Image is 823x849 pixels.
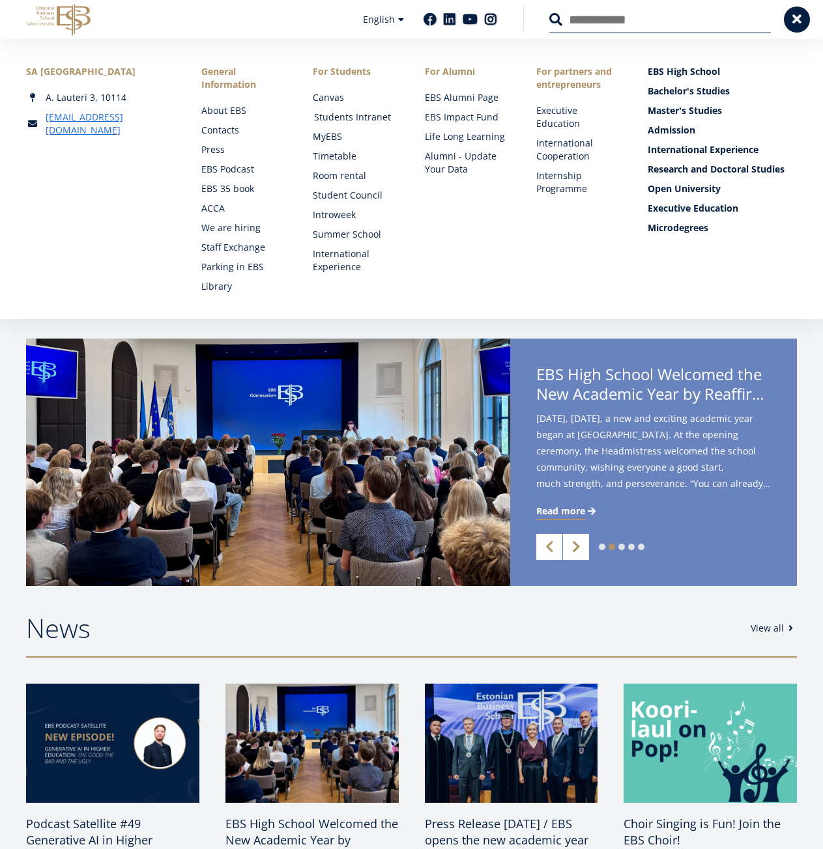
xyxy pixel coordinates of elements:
[609,544,615,550] a: 2
[628,544,635,550] a: 4
[313,189,398,202] a: Student Council
[46,111,175,137] a: [EMAIL_ADDRESS][DOMAIN_NAME]
[201,65,287,91] span: General Information
[484,13,497,26] a: Instagram
[536,505,598,518] a: Read more
[648,182,797,195] a: Open University
[201,221,287,234] a: We are hiring
[536,65,622,91] span: For partners and entrepreneurs
[425,684,598,803] img: Rector inaugaration
[425,130,510,143] a: Life Long Learning
[313,247,398,273] a: International Experience
[201,241,287,254] a: Staff Exchange
[314,111,399,124] a: Students Intranet
[638,544,644,550] a: 5
[648,85,797,98] a: Bachelor's Studies
[201,202,287,215] a: ACCA
[648,143,797,156] a: International Experience
[648,202,797,215] a: Executive Education
[648,124,797,137] a: Admission
[26,684,199,803] img: Satellite #49
[313,91,398,104] a: Canvas
[648,65,797,78] a: EBS High School
[536,104,622,130] a: Executive Education
[624,684,797,803] img: a
[425,91,510,104] a: EBS Alumni Page
[26,91,175,104] div: A. Lauteri 3, 10114
[425,150,510,176] a: Alumni - Update Your Data
[313,228,398,241] a: Summer School
[201,280,287,293] a: Library
[624,816,781,848] span: Choir Singing is Fun! Join the EBS Choir!
[313,169,398,182] a: Room rental
[424,13,437,26] a: Facebook
[618,544,625,550] a: 3
[536,169,622,195] a: Internship Programme
[648,104,797,117] a: Master's Studies
[313,208,398,221] a: Introweek
[536,365,771,408] span: EBS High School Welcomed the
[425,111,510,124] a: EBS Impact Fund
[648,163,797,176] a: Research and Doctoral Studies
[563,534,589,560] a: Next
[463,13,478,26] a: Youtube
[201,143,287,156] a: Press
[201,182,287,195] a: EBS 35 book
[443,13,456,26] a: Linkedin
[201,104,287,117] a: About EBS
[225,684,399,803] img: a
[536,475,771,492] span: much strength, and perseverance. “You can already feel the autumn in the air – and in a way it’s ...
[536,384,771,404] span: New Academic Year by Reaffirming Its Core Values
[425,65,510,78] span: For Alumni
[313,130,398,143] a: MyEBS
[648,221,797,234] a: Microdegrees
[313,65,398,78] a: For Students
[26,612,738,645] h2: News
[536,410,771,496] span: [DATE], [DATE], a new and exciting academic year began at [GEOGRAPHIC_DATA]. At the opening cerem...
[201,163,287,176] a: EBS Podcast
[313,150,398,163] a: Timetable
[536,534,562,560] a: Previous
[26,339,510,586] img: a
[201,124,287,137] a: Contacts
[599,544,605,550] a: 1
[201,260,287,273] a: Parking in EBS
[26,65,175,78] div: SA [GEOGRAPHIC_DATA]
[536,505,585,518] span: Read more
[536,137,622,163] a: International Cooperation
[751,622,797,635] a: View all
